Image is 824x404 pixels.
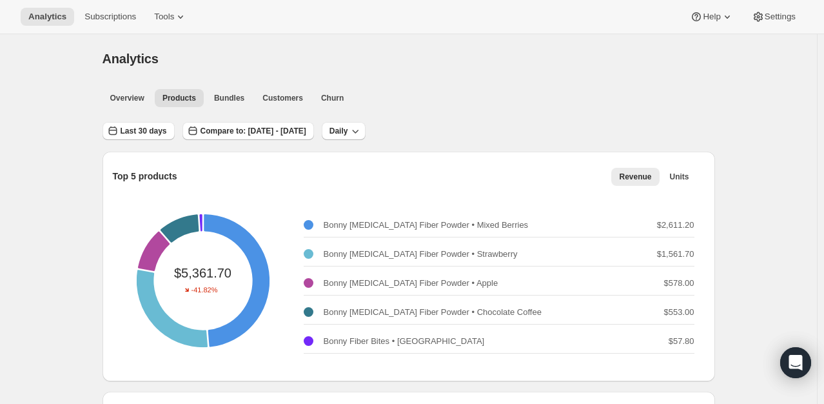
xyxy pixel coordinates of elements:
button: Last 30 days [103,122,175,140]
p: $57.80 [669,335,694,348]
span: Bundles [214,93,244,103]
span: Help [703,12,720,22]
p: Bonny [MEDICAL_DATA] Fiber Powder • Mixed Berries [324,219,529,232]
span: Tools [154,12,174,22]
button: Settings [744,8,803,26]
span: Churn [321,93,344,103]
span: Revenue [619,172,651,182]
button: Compare to: [DATE] - [DATE] [182,122,314,140]
button: Subscriptions [77,8,144,26]
p: Bonny [MEDICAL_DATA] Fiber Powder • Strawberry [324,248,518,261]
span: Analytics [28,12,66,22]
button: Daily [322,122,366,140]
p: Bonny Fiber Bites • [GEOGRAPHIC_DATA] [324,335,485,348]
button: Tools [146,8,195,26]
span: Compare to: [DATE] - [DATE] [201,126,306,136]
p: $553.00 [664,306,694,319]
span: Products [162,93,196,103]
p: Top 5 products [113,170,177,183]
p: $1,561.70 [657,248,694,261]
span: Analytics [103,52,159,66]
p: $2,611.20 [657,219,694,232]
p: Bonny [MEDICAL_DATA] Fiber Powder • Chocolate Coffee [324,306,542,319]
p: $578.00 [664,277,694,290]
span: Daily [329,126,348,136]
button: Analytics [21,8,74,26]
button: Help [682,8,741,26]
span: Last 30 days [121,126,167,136]
span: Overview [110,93,144,103]
div: Open Intercom Messenger [780,347,811,378]
p: Bonny [MEDICAL_DATA] Fiber Powder • Apple [324,277,498,290]
span: Settings [765,12,796,22]
span: Units [670,172,689,182]
span: Subscriptions [84,12,136,22]
span: Customers [262,93,303,103]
